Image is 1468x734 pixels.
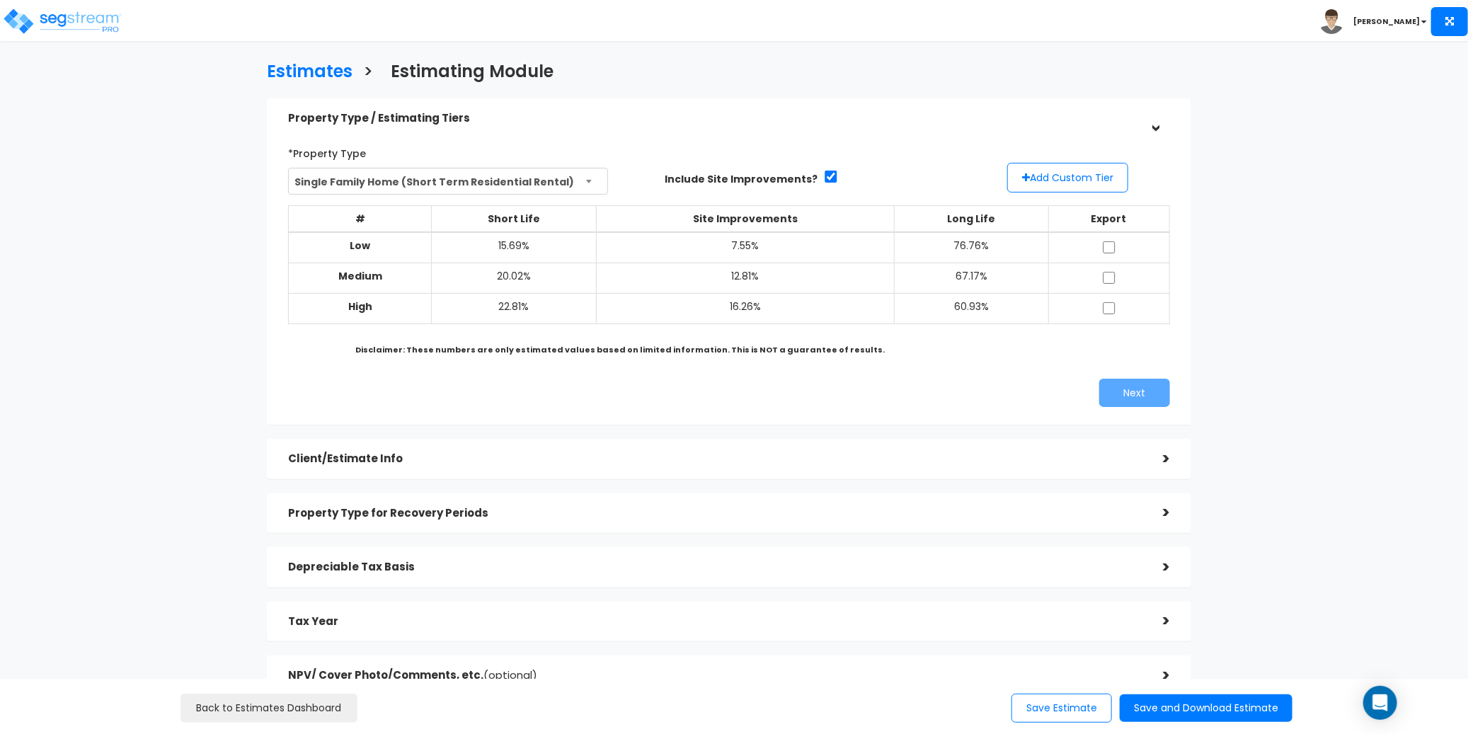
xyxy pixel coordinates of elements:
[596,206,895,233] th: Site Improvements
[1142,502,1170,524] div: >
[895,206,1048,233] th: Long Life
[1142,610,1170,632] div: >
[432,294,597,324] td: 22.81%
[355,344,885,355] b: Disclaimer: These numbers are only estimated values based on limited information. This is NOT a g...
[288,113,1141,125] h5: Property Type / Estimating Tiers
[895,294,1048,324] td: 60.93%
[1011,694,1112,723] button: Save Estimate
[895,232,1048,263] td: 76.76%
[1363,686,1397,720] div: Open Intercom Messenger
[289,168,607,195] span: Single Family Home (Short Term Residential Rental)
[288,453,1141,465] h5: Client/Estimate Info
[596,263,895,294] td: 12.81%
[1142,448,1170,470] div: >
[1142,665,1170,687] div: >
[1353,16,1420,27] b: [PERSON_NAME]
[391,62,554,84] h3: Estimating Module
[2,7,122,35] img: logo_pro_r.png
[483,667,537,682] span: (optional)
[432,206,597,233] th: Short Life
[596,232,895,263] td: 7.55%
[665,172,818,186] label: Include Site Improvements?
[1099,379,1170,407] button: Next
[338,269,382,283] b: Medium
[256,48,352,91] a: Estimates
[180,694,357,723] a: Back to Estimates Dashboard
[348,299,372,314] b: High
[1319,9,1344,34] img: avatar.png
[288,561,1141,573] h5: Depreciable Tax Basis
[288,142,366,161] label: *Property Type
[1142,556,1170,578] div: >
[267,62,352,84] h3: Estimates
[288,670,1141,682] h5: NPV/ Cover Photo/Comments, etc.
[288,168,607,195] span: Single Family Home (Short Term Residential Rental)
[1120,694,1292,722] button: Save and Download Estimate
[380,48,554,91] a: Estimating Module
[350,239,370,253] b: Low
[1007,163,1128,193] button: Add Custom Tier
[288,616,1141,628] h5: Tax Year
[895,263,1048,294] td: 67.17%
[1048,206,1169,233] th: Export
[289,206,432,233] th: #
[432,232,597,263] td: 15.69%
[1145,104,1166,132] div: >
[596,294,895,324] td: 16.26%
[432,263,597,294] td: 20.02%
[288,508,1141,520] h5: Property Type for Recovery Periods
[363,62,373,84] h3: >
